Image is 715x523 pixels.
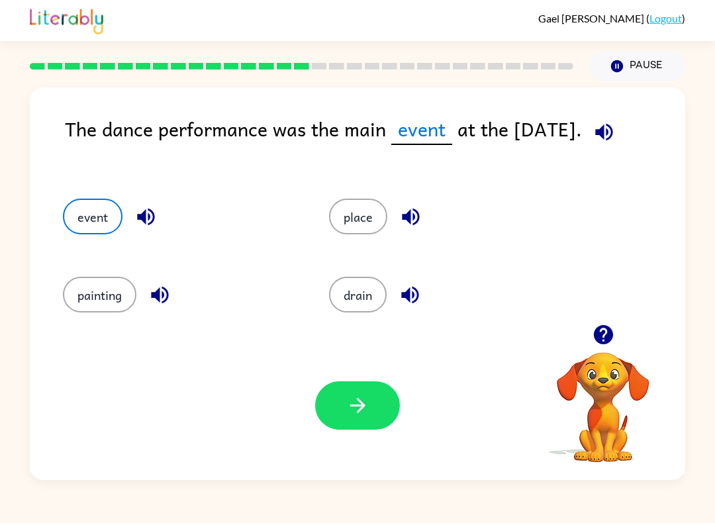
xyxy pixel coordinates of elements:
button: painting [63,277,136,312]
button: place [329,199,387,234]
button: event [63,199,122,234]
a: Logout [649,12,682,24]
button: Pause [589,51,685,81]
span: Gael [PERSON_NAME] [538,12,646,24]
button: drain [329,277,387,312]
div: The dance performance was the main at the [DATE]. [65,114,685,172]
div: ( ) [538,12,685,24]
video: Your browser must support playing .mp4 files to use Literably. Please try using another browser. [537,332,669,464]
span: event [391,114,452,145]
img: Literably [30,5,103,34]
